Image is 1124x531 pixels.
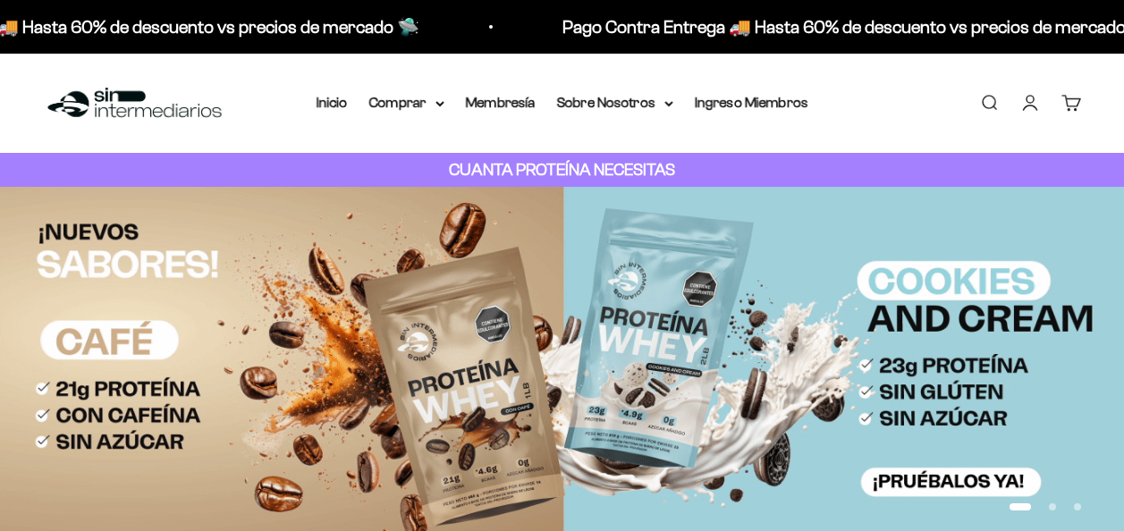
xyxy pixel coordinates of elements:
a: Membresía [466,95,536,110]
summary: Comprar [369,91,444,114]
summary: Sobre Nosotros [557,91,673,114]
strong: CUANTA PROTEÍNA NECESITAS [449,160,675,179]
a: Ingreso Miembros [695,95,808,110]
a: Inicio [317,95,348,110]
